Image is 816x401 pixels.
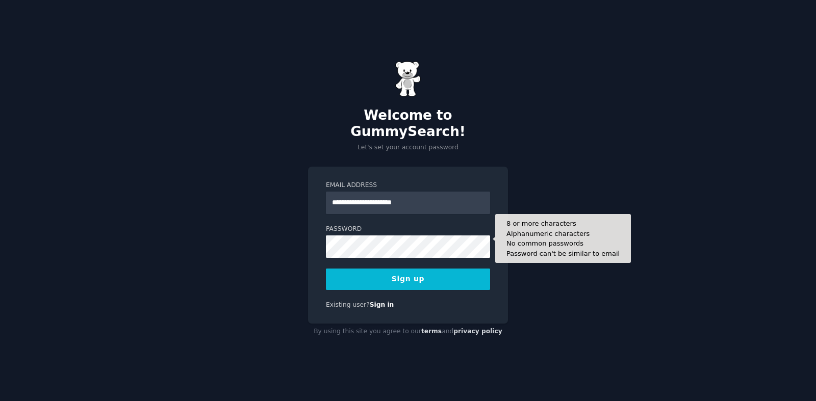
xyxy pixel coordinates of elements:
[370,301,394,308] a: Sign in
[395,61,421,97] img: Gummy Bear
[326,181,490,190] label: Email Address
[326,225,490,234] label: Password
[421,328,442,335] a: terms
[326,269,490,290] button: Sign up
[453,328,502,335] a: privacy policy
[308,143,508,152] p: Let's set your account password
[308,108,508,140] h2: Welcome to GummySearch!
[308,324,508,340] div: By using this site you agree to our and
[326,301,370,308] span: Existing user?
